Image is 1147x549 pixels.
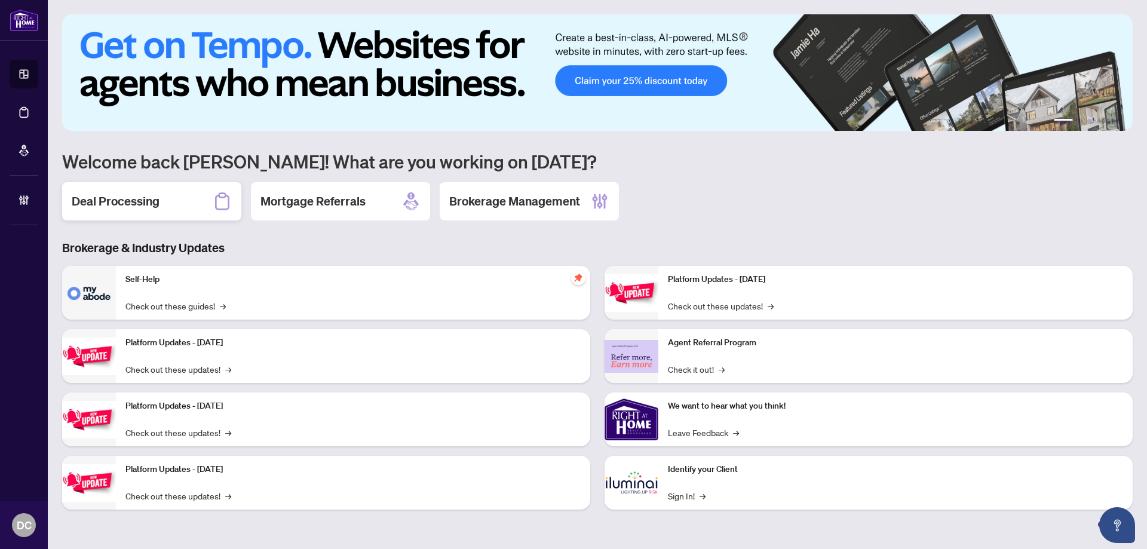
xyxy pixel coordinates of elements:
[125,363,231,376] a: Check out these updates!→
[768,299,774,312] span: →
[125,426,231,439] a: Check out these updates!→
[125,489,231,502] a: Check out these updates!→
[125,299,226,312] a: Check out these guides!→
[571,271,585,285] span: pushpin
[220,299,226,312] span: →
[1054,119,1073,124] button: 1
[72,193,160,210] h2: Deal Processing
[719,363,725,376] span: →
[125,463,581,476] p: Platform Updates - [DATE]
[17,517,32,533] span: DC
[62,240,1133,256] h3: Brokerage & Industry Updates
[125,273,581,286] p: Self-Help
[605,274,658,312] img: Platform Updates - June 23, 2025
[733,426,739,439] span: →
[668,463,1123,476] p: Identify your Client
[605,340,658,373] img: Agent Referral Program
[668,363,725,376] a: Check it out!→
[125,336,581,349] p: Platform Updates - [DATE]
[449,193,580,210] h2: Brokerage Management
[225,426,231,439] span: →
[62,401,116,438] img: Platform Updates - July 21, 2025
[62,150,1133,173] h1: Welcome back [PERSON_NAME]! What are you working on [DATE]?
[668,426,739,439] a: Leave Feedback→
[668,299,774,312] a: Check out these updates!→
[1116,119,1121,124] button: 6
[62,14,1133,131] img: Slide 0
[700,489,706,502] span: →
[260,193,366,210] h2: Mortgage Referrals
[225,489,231,502] span: →
[668,336,1123,349] p: Agent Referral Program
[1106,119,1111,124] button: 5
[668,489,706,502] a: Sign In!→
[225,363,231,376] span: →
[62,464,116,502] img: Platform Updates - July 8, 2025
[1099,507,1135,543] button: Open asap
[62,338,116,375] img: Platform Updates - September 16, 2025
[668,400,1123,413] p: We want to hear what you think!
[668,273,1123,286] p: Platform Updates - [DATE]
[605,456,658,510] img: Identify your Client
[10,9,38,31] img: logo
[62,266,116,320] img: Self-Help
[1097,119,1102,124] button: 4
[125,400,581,413] p: Platform Updates - [DATE]
[1078,119,1082,124] button: 2
[1087,119,1092,124] button: 3
[605,392,658,446] img: We want to hear what you think!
